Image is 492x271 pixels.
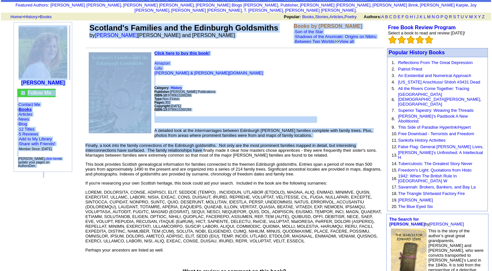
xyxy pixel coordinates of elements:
a: [PERSON_NAME] Karpie [420,3,468,7]
font: 5. [392,86,395,91]
font: by [PERSON_NAME] and [PERSON_NAME] [89,32,235,38]
font: 14. [392,161,397,166]
font: 15. [392,168,397,173]
a: News [19,117,29,122]
a: N [432,14,435,19]
a: [PERSON_NAME] Blogs [PERSON_NAME], Publisher [196,3,298,7]
a: Featured Authors [16,3,48,7]
img: 64830.jpg [19,27,67,78]
a: C [389,14,392,19]
a: Savannah: Brokers, Bankers, and Bay La [398,185,475,189]
font: [PERSON_NAME], to update your pages on AuthorsDen. [18,157,62,168]
a: Click here to buy this book! [154,50,210,56]
a: Articles [329,14,343,19]
font: , , , , , , , , , , [50,3,476,13]
a: X [474,14,477,19]
b: History [171,86,182,90]
a: [PERSON_NAME] Brink [372,3,418,7]
font: 6. [392,97,395,102]
font: i [469,4,470,7]
a: P [440,14,443,19]
a: E [397,14,400,19]
a: O [436,14,439,19]
font: 2. [392,67,395,71]
a: Books [302,14,314,19]
a: 5 Reviews [19,132,38,136]
a: [PERSON_NAME] [PERSON_NAME] [123,3,193,7]
b: ISBN-10: [154,94,168,97]
b: Category: [154,86,170,90]
p: If you're researcing your own Scottish heritage, this book could aid your search. Included in the... [86,181,383,186]
a: Superior Tapestry: Weaving the Threads [398,108,473,113]
font: 17. [392,185,397,189]
font: [PERSON_NAME] Publications [154,90,216,94]
font: 3. [392,73,395,78]
a: Contact Me [19,102,40,107]
a: [PERSON_NAME] [PERSON_NAME] [50,3,121,7]
a: [PERSON_NAME] [21,80,65,85]
a: [GEOGRAPHIC_DATA][DEMOGRAPHIC_DATA][PERSON_NAME], [GEOGRAPHIC_DATA] [398,92,481,107]
font: · · · · · [17,102,69,151]
font: i [299,4,300,7]
a: L [424,14,426,19]
a: Amazon [154,61,170,66]
a: W [469,14,473,19]
a: History [24,14,37,19]
a: T [457,14,459,19]
font: 12. [392,144,397,149]
a: Tuberculosis: The Greatest Story Never [398,161,472,166]
a: B [385,14,388,19]
a: I [414,14,415,19]
font: 11. [392,138,397,143]
a: Shadows of the Anunnaki: Origins on Nibiru [295,34,377,39]
a: [PERSON_NAME] [PERSON_NAME] [300,3,370,7]
b: Authors: [364,14,381,19]
font: Copyright: [154,104,171,108]
a: Between Two Worlds [295,39,335,44]
b: Free Book Review Program [388,25,456,30]
font: Member Since: [DATE] [19,147,52,151]
font: i [170,9,171,12]
font: · [294,29,376,44]
a: Books [40,14,52,19]
b: Type: [154,97,163,101]
a: False Flag: General [PERSON_NAME] Lives, [398,144,483,149]
a: The Search for [PERSON_NAME] [389,217,425,226]
a: Joy [PERSON_NAME] [135,3,477,13]
font: · · · [18,136,55,151]
b: ISBN-13: [154,108,168,111]
a: J [416,14,419,19]
p: LOREMI, DOLORSITA, CONSE, ADIPISCI, ELIT, SEDDOE (TEMPO) , INCIDIDUN, UTLABOR (ETDOLO), MAGNA, AL... [86,190,383,243]
font: > > [8,14,52,19]
font: i [122,4,123,7]
font: Non-Fiction [154,97,180,101]
font: 9780615260266 [154,94,192,97]
a: Freedom's Light: Quotations from Histo [398,168,472,173]
a: R [449,14,452,19]
a: Sankofa History Activities [398,138,445,143]
img: bigemptystars.png [388,35,397,44]
a: Popular History Books [389,50,445,55]
a: All the Rivers Come Together: Tracing [398,86,469,91]
font: 18. [392,191,397,196]
a: Z [482,14,485,19]
a: The Triangle Shirtwaist Factory Fire [398,191,465,196]
a: [PERSON_NAME] [429,222,464,226]
a: Patriot Priest [398,67,422,71]
font: 302 [154,101,170,104]
font: 10. [392,131,397,136]
b: Publisher: [154,90,170,94]
font: Scotland's Families and the Edinburgh Goldsmiths [89,23,278,32]
img: bigemptystars.png [425,35,433,44]
a: This Side of Paradise Hyperlink/Hypert [398,125,471,130]
p: Finally, a look into the family connections of the Edinburgh goldsmiths. Not only are the most pr... [86,143,383,158]
a: Home [10,14,22,19]
font: 13. [392,153,397,158]
img: bigemptystars.png [416,35,424,44]
font: 8. [392,116,395,121]
a: Poetry [344,14,357,19]
a: D [393,14,396,19]
a: Books [19,107,32,112]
